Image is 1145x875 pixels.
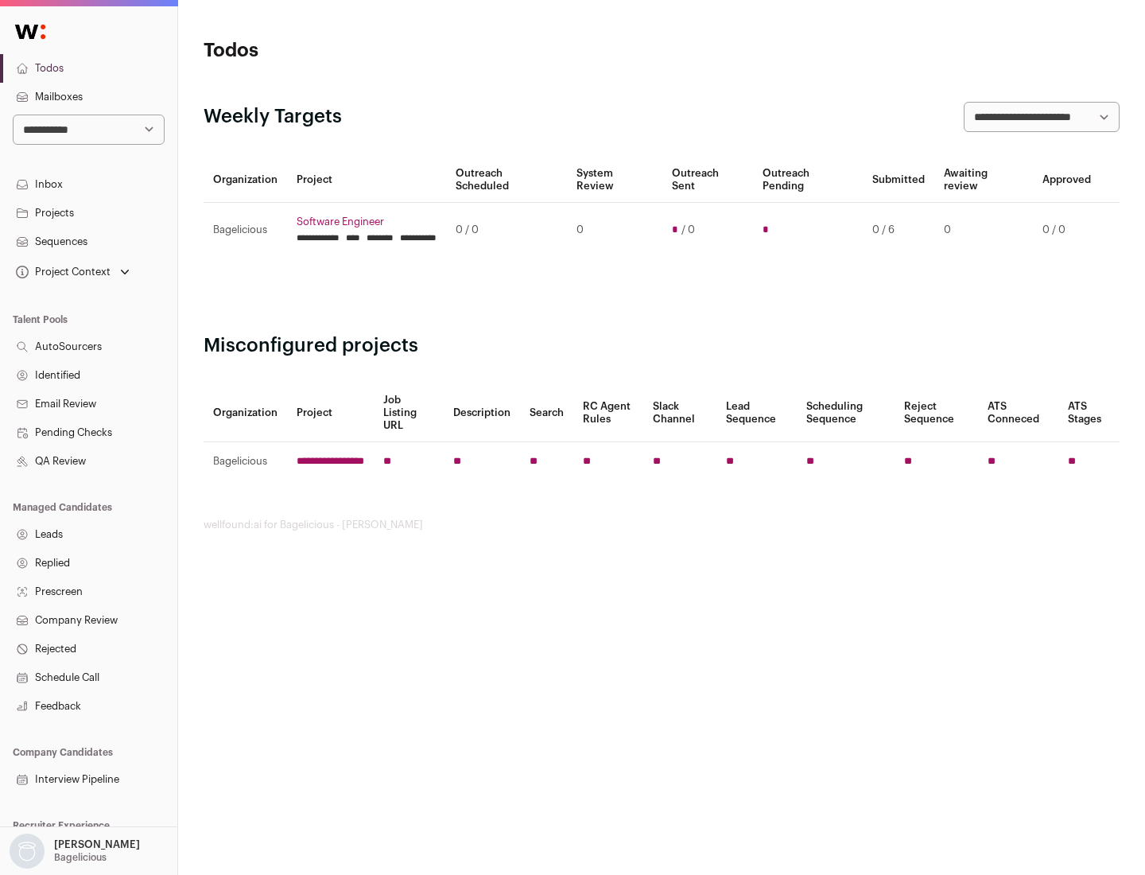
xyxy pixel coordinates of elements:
th: Project [287,157,446,203]
p: [PERSON_NAME] [54,838,140,851]
p: Bagelicious [54,851,107,864]
th: Scheduling Sequence [797,384,895,442]
td: 0 [567,203,662,258]
a: Software Engineer [297,216,437,228]
td: Bagelicious [204,442,287,481]
div: Project Context [13,266,111,278]
h1: Todos [204,38,509,64]
th: Slack Channel [643,384,716,442]
th: Outreach Pending [753,157,862,203]
td: 0 / 6 [863,203,934,258]
button: Open dropdown [13,261,133,283]
th: Description [444,384,520,442]
th: Job Listing URL [374,384,444,442]
th: Reject Sequence [895,384,979,442]
th: Submitted [863,157,934,203]
th: Lead Sequence [716,384,797,442]
td: 0 [934,203,1033,258]
th: ATS Conneced [978,384,1058,442]
th: Project [287,384,374,442]
th: Search [520,384,573,442]
th: RC Agent Rules [573,384,642,442]
h2: Misconfigured projects [204,333,1120,359]
th: Organization [204,157,287,203]
img: nopic.png [10,834,45,869]
th: Awaiting review [934,157,1033,203]
td: 0 / 0 [1033,203,1100,258]
button: Open dropdown [6,834,143,869]
th: Organization [204,384,287,442]
td: Bagelicious [204,203,287,258]
span: / 0 [681,224,695,236]
footer: wellfound:ai for Bagelicious - [PERSON_NAME] [204,519,1120,531]
h2: Weekly Targets [204,104,342,130]
th: Approved [1033,157,1100,203]
td: 0 / 0 [446,203,567,258]
th: ATS Stages [1058,384,1120,442]
th: System Review [567,157,662,203]
img: Wellfound [6,16,54,48]
th: Outreach Scheduled [446,157,567,203]
th: Outreach Sent [662,157,754,203]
